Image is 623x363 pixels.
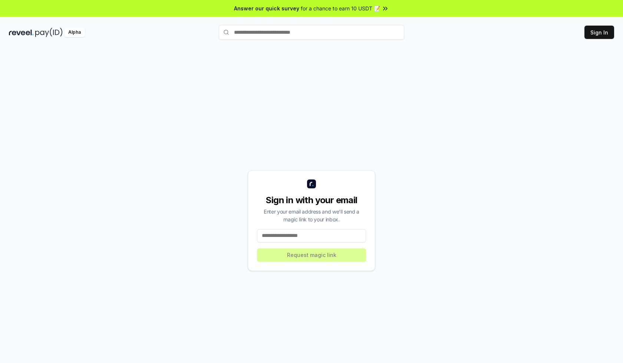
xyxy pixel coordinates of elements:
[35,28,63,37] img: pay_id
[257,208,366,223] div: Enter your email address and we’ll send a magic link to your inbox.
[301,4,380,12] span: for a chance to earn 10 USDT 📝
[584,26,614,39] button: Sign In
[64,28,85,37] div: Alpha
[257,194,366,206] div: Sign in with your email
[307,179,316,188] img: logo_small
[9,28,34,37] img: reveel_dark
[234,4,299,12] span: Answer our quick survey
